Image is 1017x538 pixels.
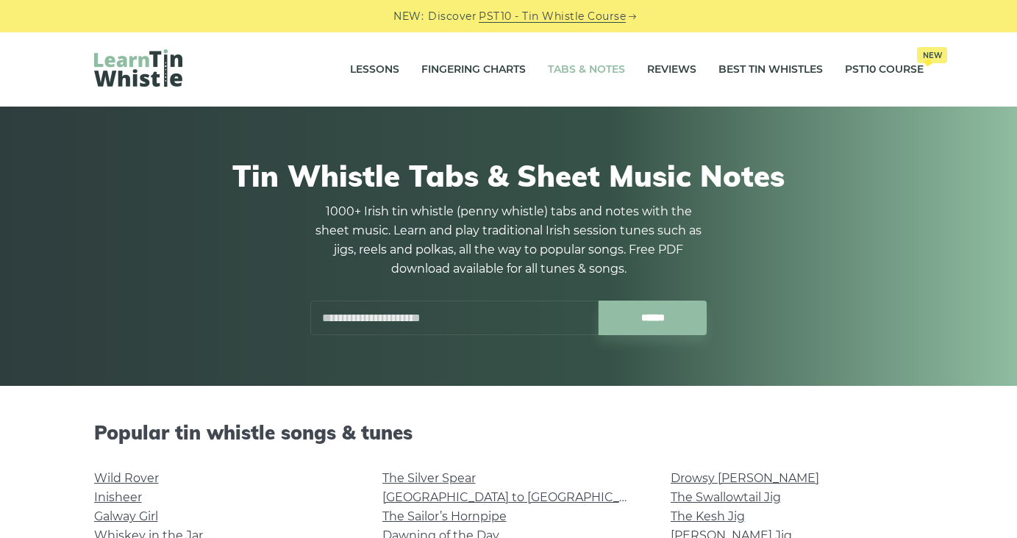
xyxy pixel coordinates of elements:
[647,51,696,88] a: Reviews
[94,471,159,485] a: Wild Rover
[94,490,142,504] a: Inisheer
[382,509,507,523] a: The Sailor’s Hornpipe
[917,47,947,63] span: New
[310,202,707,279] p: 1000+ Irish tin whistle (penny whistle) tabs and notes with the sheet music. Learn and play tradi...
[671,471,819,485] a: Drowsy [PERSON_NAME]
[548,51,625,88] a: Tabs & Notes
[94,421,924,444] h2: Popular tin whistle songs & tunes
[671,490,781,504] a: The Swallowtail Jig
[845,51,924,88] a: PST10 CourseNew
[421,51,526,88] a: Fingering Charts
[382,471,476,485] a: The Silver Spear
[350,51,399,88] a: Lessons
[382,490,654,504] a: [GEOGRAPHIC_DATA] to [GEOGRAPHIC_DATA]
[671,509,745,523] a: The Kesh Jig
[94,509,158,523] a: Galway Girl
[94,158,924,193] h1: Tin Whistle Tabs & Sheet Music Notes
[718,51,823,88] a: Best Tin Whistles
[94,49,182,87] img: LearnTinWhistle.com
